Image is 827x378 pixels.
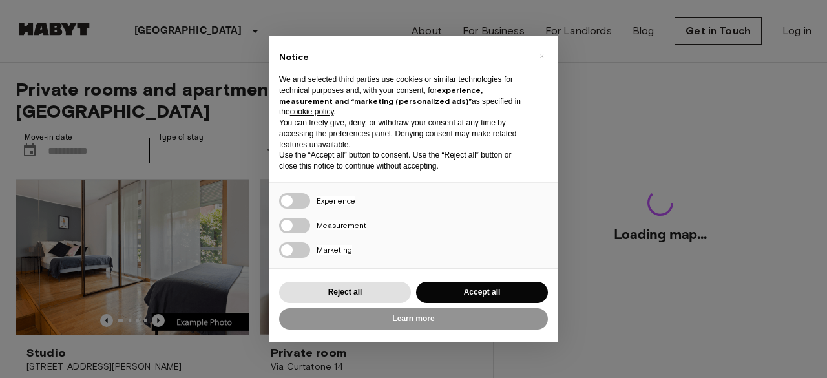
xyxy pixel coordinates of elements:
[279,74,527,118] p: We and selected third parties use cookies or similar technologies for technical purposes and, wit...
[531,46,552,67] button: Close this notice
[279,85,483,106] strong: experience, measurement and “marketing (personalized ads)”
[279,51,527,64] h2: Notice
[290,107,334,116] a: cookie policy
[279,150,527,172] p: Use the “Accept all” button to consent. Use the “Reject all” button or close this notice to conti...
[279,282,411,303] button: Reject all
[279,308,548,330] button: Learn more
[317,245,352,255] span: Marketing
[317,220,366,230] span: Measurement
[279,118,527,150] p: You can freely give, deny, or withdraw your consent at any time by accessing the preferences pane...
[317,196,355,205] span: Experience
[416,282,548,303] button: Accept all
[539,48,544,64] span: ×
